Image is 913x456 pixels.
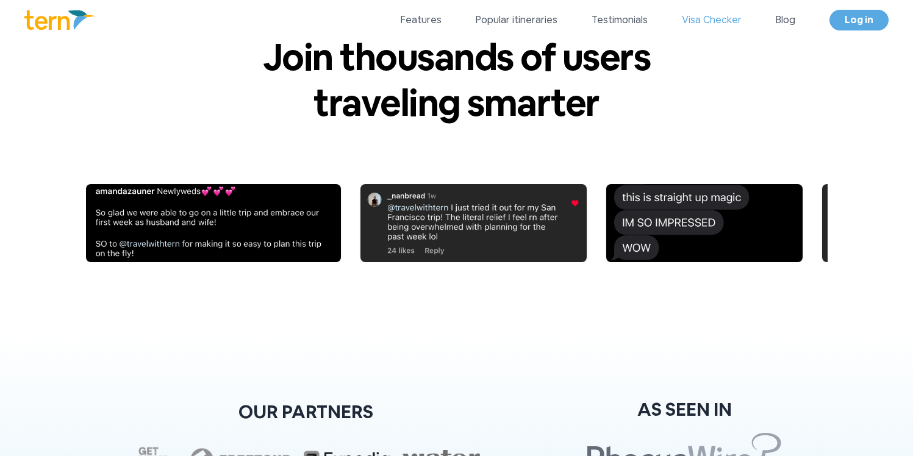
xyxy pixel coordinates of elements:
[606,184,802,262] img: ...
[401,13,442,27] a: Features
[238,401,373,423] h2: OUR PARTNERS
[845,13,873,26] span: Log in
[360,184,586,262] img: ...
[476,13,557,27] a: Popular itineraries
[592,13,648,27] a: Testimonials
[85,184,340,262] img: ...
[637,399,732,421] h2: AS SEEN IN
[252,34,662,126] p: Join thousands of users traveling smarter
[776,13,795,27] a: Blog
[682,13,742,27] a: Visa Checker
[24,10,96,30] img: Logo
[829,10,889,30] a: Log in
